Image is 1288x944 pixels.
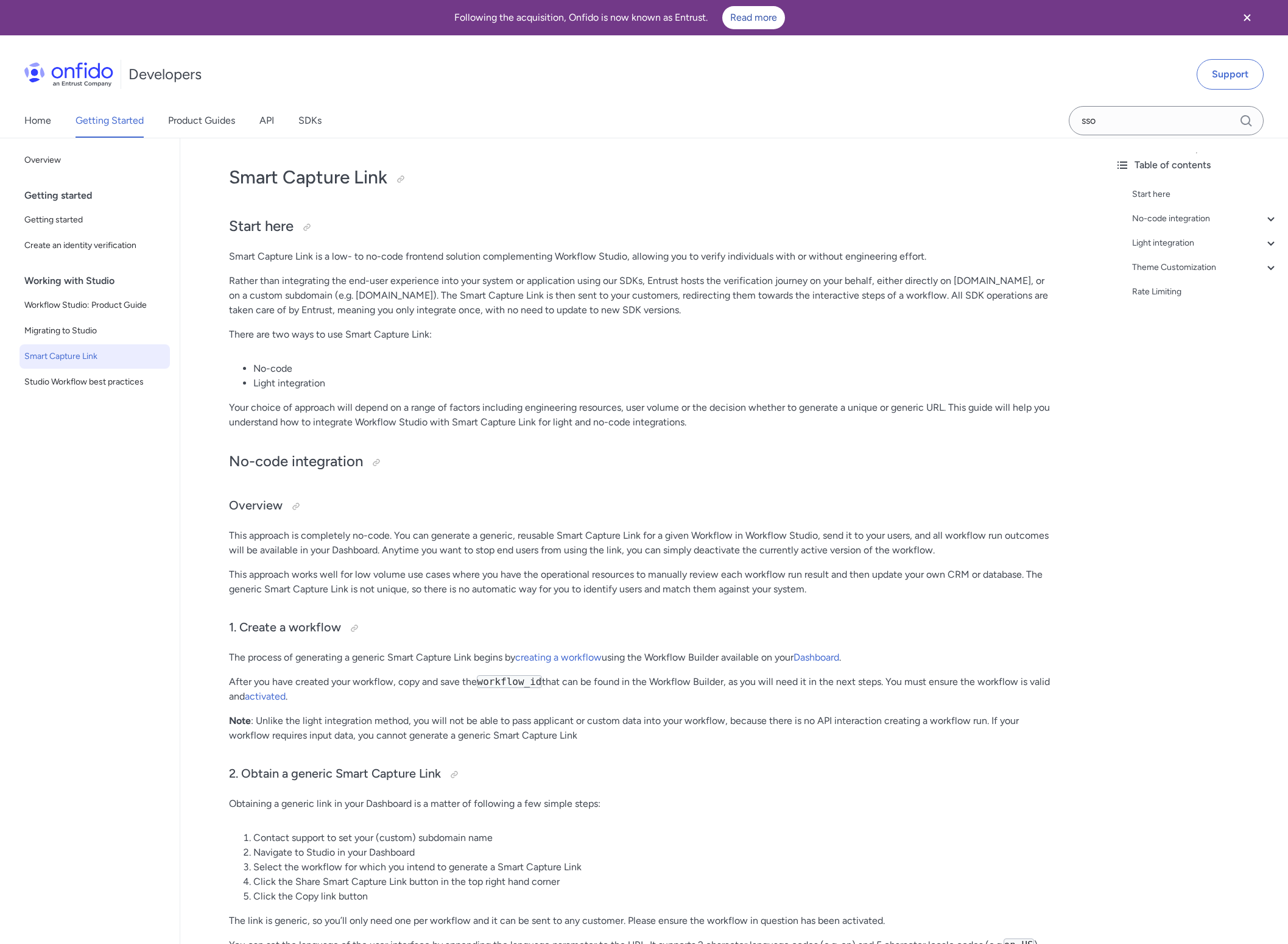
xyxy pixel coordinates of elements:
[722,6,785,29] a: Read more
[19,344,170,369] a: Smart Capture Link
[253,845,1057,860] li: Navigate to Studio in your Dashboard
[229,528,1057,558] p: This approach is completely no-code. You can generate a generic, reusable Smart Capture Link for ...
[24,269,175,293] div: Working with Studio
[794,651,839,663] a: Dashboard
[253,361,1057,376] li: No-code
[19,208,170,232] a: Getting started
[229,619,1057,638] h3: 1. Create a workflow
[76,104,144,138] a: Getting Started
[229,650,1057,665] p: The process of generating a generic Smart Capture Link begins by using the Workflow Builder avail...
[24,349,165,364] span: Smart Capture Link
[15,6,1225,29] div: Following the acquisition, Onfido is now known as Entrust.
[1132,285,1278,299] a: Rate Limiting
[24,62,113,87] img: Onfido Logo
[229,567,1057,597] p: This approach works well for low volume use cases where you have the operational resources to man...
[24,104,51,138] a: Home
[128,65,202,84] h1: Developers
[229,797,1057,811] p: Obtaining a generic link in your Dashboard is a matter of following a few simple steps:
[19,148,170,172] a: Overview
[24,183,175,208] div: Getting started
[1115,158,1278,172] div: Table of contents
[1225,2,1270,33] button: Close banner
[229,714,1057,743] p: : Unlike the light integration method, you will not be able to pass applicant or custom data into...
[253,831,1057,845] li: Contact support to set your (custom) subdomain name
[253,875,1057,889] li: Click the Share Smart Capture Link button in the top right hand corner
[24,238,165,253] span: Create an identity verification
[1132,211,1278,226] a: No-code integration
[24,375,165,389] span: Studio Workflow best practices
[515,651,602,663] a: creating a workflow
[19,319,170,343] a: Migrating to Studio
[229,675,1057,704] p: After you have created your workflow, copy and save the that can be found in the Workflow Builder...
[19,370,170,394] a: Studio Workflow best practices
[1240,10,1255,25] svg: Close banner
[229,914,1057,928] p: The link is generic, so you’ll only need one per workflow and it can be sent to any customer. Ple...
[229,497,1057,516] h3: Overview
[24,298,165,313] span: Workflow Studio: Product Guide
[259,104,274,138] a: API
[229,765,1057,784] h3: 2. Obtain a generic Smart Capture Link
[24,153,165,168] span: Overview
[229,715,251,726] strong: Note
[229,274,1057,318] p: Rather than integrating the end-user experience into your system or application using our SDKs, E...
[253,376,1057,391] li: Light integration
[245,690,286,702] a: activated
[1197,59,1264,90] a: Support
[229,452,1057,472] h2: No-code integration
[1069,106,1264,135] input: Onfido search input field
[253,889,1057,904] li: Click the Copy link button
[19,293,170,318] a: Workflow Studio: Product Guide
[24,213,165,227] span: Getting started
[477,675,543,688] code: workflow_id
[298,104,322,138] a: SDKs
[24,324,165,338] span: Migrating to Studio
[229,165,1057,190] h1: Smart Capture Link
[229,327,1057,342] p: There are two ways to use Smart Capture Link:
[168,104,235,138] a: Product Guides
[229,400,1057,430] p: Your choice of approach will depend on a range of factors including engineering resources, user v...
[253,860,1057,875] li: Select the workflow for which you intend to generate a Smart Capture Link
[229,249,1057,264] p: Smart Capture Link is a low- to no-code frontend solution complementing Workflow Studio, allowing...
[1132,260,1278,275] a: Theme Customization
[19,233,170,258] a: Create an identity verification
[1132,187,1278,202] a: Start here
[1132,236,1278,250] a: Light integration
[229,216,1057,237] h2: Start here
